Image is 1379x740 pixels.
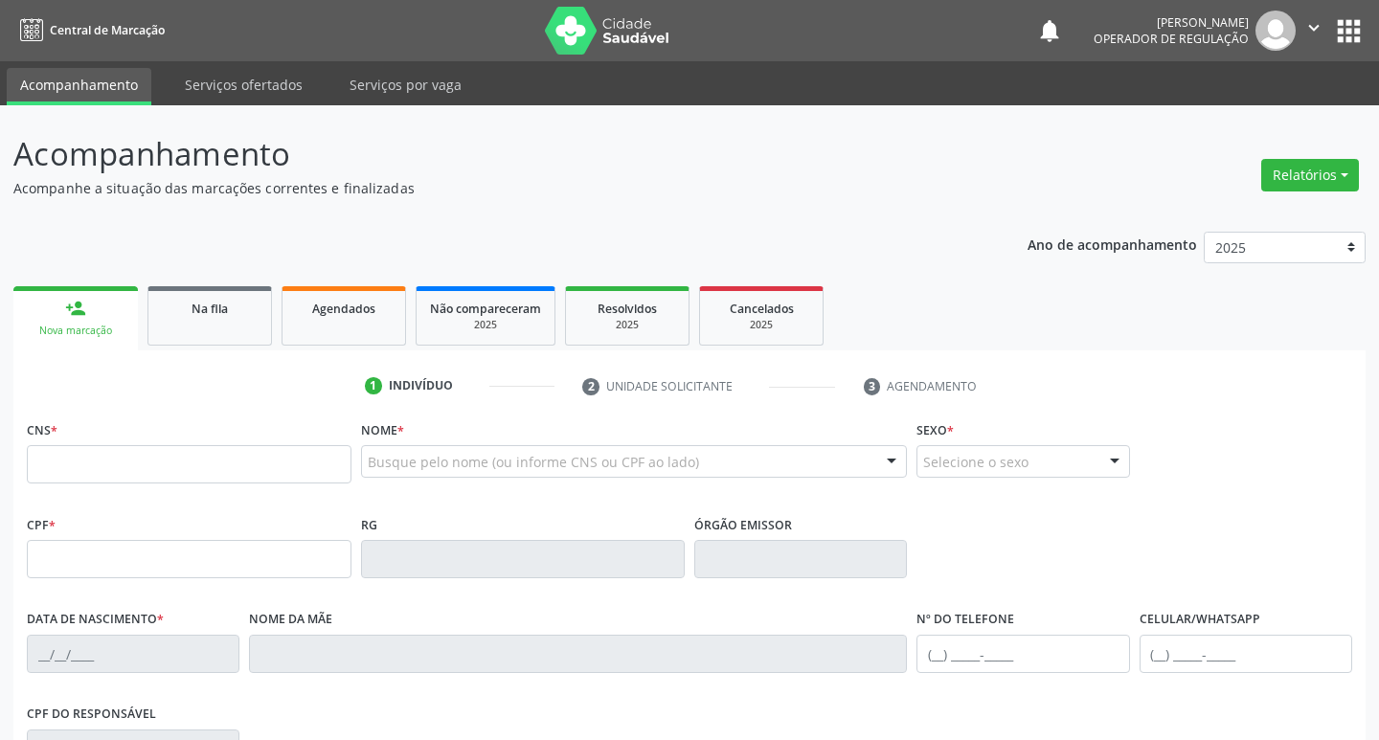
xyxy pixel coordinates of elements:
label: CPF [27,510,56,540]
a: Serviços por vaga [336,68,475,101]
input: (__) _____-_____ [916,635,1129,673]
label: Nome [361,415,404,445]
div: 1 [365,377,382,394]
span: Não compareceram [430,301,541,317]
label: Sexo [916,415,954,445]
span: Selecione o sexo [923,452,1029,472]
span: Na fila [192,301,228,317]
input: __/__/____ [27,635,239,673]
label: Nº do Telefone [916,605,1014,635]
div: 2025 [430,318,541,332]
label: CNS [27,415,57,445]
img: img [1255,11,1296,51]
p: Acompanhamento [13,130,960,178]
a: Central de Marcação [13,14,165,46]
div: 2025 [713,318,809,332]
div: [PERSON_NAME] [1094,14,1249,31]
div: Indivíduo [389,377,453,394]
span: Central de Marcação [50,22,165,38]
button: Relatórios [1261,159,1359,191]
a: Serviços ofertados [171,68,316,101]
input: (__) _____-_____ [1140,635,1352,673]
label: Data de nascimento [27,605,164,635]
span: Operador de regulação [1094,31,1249,47]
i:  [1303,17,1324,38]
p: Ano de acompanhamento [1028,232,1197,256]
label: RG [361,510,377,540]
a: Acompanhamento [7,68,151,105]
button: notifications [1036,17,1063,44]
p: Acompanhe a situação das marcações correntes e finalizadas [13,178,960,198]
span: Agendados [312,301,375,317]
div: 2025 [579,318,675,332]
label: Celular/WhatsApp [1140,605,1260,635]
button: apps [1332,14,1366,48]
div: Nova marcação [27,324,124,338]
span: Cancelados [730,301,794,317]
div: person_add [65,298,86,319]
span: Resolvidos [598,301,657,317]
label: Órgão emissor [694,510,792,540]
span: Busque pelo nome (ou informe CNS ou CPF ao lado) [368,452,699,472]
label: CPF do responsável [27,700,156,729]
button:  [1296,11,1332,51]
label: Nome da mãe [249,605,332,635]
